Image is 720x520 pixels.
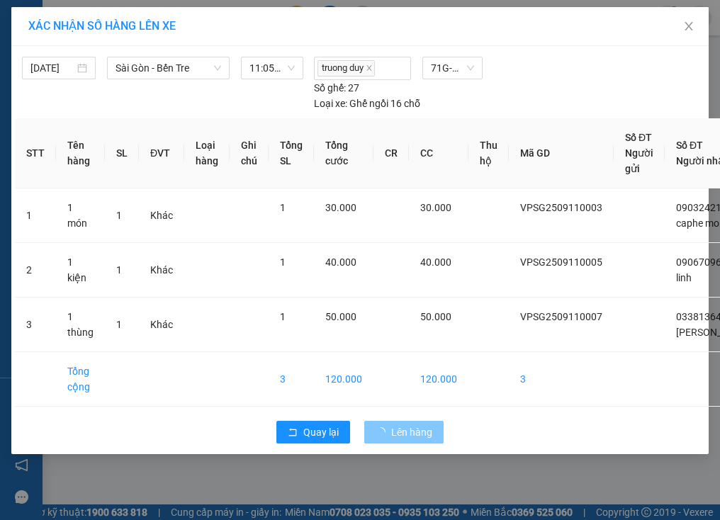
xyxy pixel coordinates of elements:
td: 3 [15,298,56,352]
th: CC [409,118,468,188]
span: 40.000 [325,256,356,268]
span: Lên hàng [391,424,432,440]
th: CR [373,118,409,188]
th: Thu hộ [468,118,509,188]
span: XÁC NHẬN SỐ HÀNG LÊN XE [28,19,176,33]
td: 2 [15,243,56,298]
div: Ghế ngồi 16 chỗ [314,96,420,111]
span: VPSG2509110003 [520,202,602,213]
div: [GEOGRAPHIC_DATA] [12,12,156,44]
th: Ghi chú [230,118,269,188]
div: [PERSON_NAME] [166,44,279,61]
td: 120.000 [314,352,373,407]
th: Mã GD [509,118,614,188]
th: Tên hàng [56,118,105,188]
span: 1 [116,319,122,330]
th: STT [15,118,56,188]
span: 1 [280,311,286,322]
span: Chưa thu : [164,93,218,108]
span: 1 [280,202,286,213]
span: Gửi: [12,12,34,27]
span: 30.000 [420,202,451,213]
span: Sài Gòn - Bến Tre [116,57,221,79]
td: 120.000 [409,352,468,407]
div: [PERSON_NAME] [166,12,279,44]
th: ĐVT [139,118,184,188]
span: linh [676,272,692,283]
td: Tổng cộng [56,352,105,407]
span: Nhận: [166,12,200,27]
td: 1 món [56,188,105,243]
button: Close [669,7,709,47]
td: 1 thùng [56,298,105,352]
th: Loại hàng [184,118,230,188]
span: 1 [116,210,122,221]
span: 50.000 [325,311,356,322]
span: 1 [280,256,286,268]
td: 3 [269,352,314,407]
span: Loại xe: [314,96,347,111]
td: Khác [139,243,184,298]
span: close [366,64,373,72]
input: 11/09/2025 [30,60,74,76]
span: down [213,64,222,72]
th: SL [105,118,139,188]
th: Tổng cước [314,118,373,188]
td: 1 [15,188,56,243]
span: Quay lại [303,424,339,440]
span: VPSG2509110007 [520,311,602,322]
span: Số ĐT [625,132,652,143]
span: Số ghế: [314,80,346,96]
span: loading [376,427,391,437]
span: 1 [116,264,122,276]
span: Số ĐT [676,140,703,151]
button: Lên hàng [364,421,444,443]
span: 50.000 [420,311,451,322]
div: 50.000 [164,89,281,109]
td: Khác [139,188,184,243]
div: 0338136416 [166,61,279,81]
span: VPSG2509110005 [520,256,602,268]
span: 71G-000.94 [431,57,475,79]
span: 30.000 [325,202,356,213]
button: rollbackQuay lại [276,421,350,443]
th: Tổng SL [269,118,314,188]
td: Khác [139,298,184,352]
span: Người gửi [625,147,653,174]
span: rollback [288,427,298,439]
span: 11:05 (TC) - 71G-000.94 [249,57,294,79]
span: close [683,21,694,32]
td: 1 kiện [56,243,105,298]
span: truong duy [317,60,375,77]
span: 40.000 [420,256,451,268]
div: 27 [314,80,359,96]
td: 3 [509,352,614,407]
